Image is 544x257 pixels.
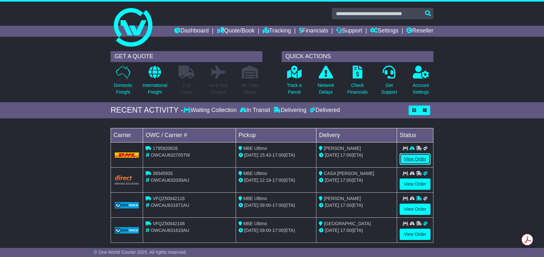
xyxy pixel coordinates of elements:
[151,152,190,158] span: OWCAU632705TW
[111,106,183,115] div: RECENT ACTIVITY -
[113,65,133,99] a: DomesticFreight
[325,228,339,233] span: [DATE]
[413,65,430,99] a: AccountSettings
[318,82,334,96] p: Network Delays
[143,128,236,142] td: OWC / Carrier #
[260,152,271,158] span: 15:43
[381,65,397,99] a: GetSupport
[282,51,433,62] div: QUICK ACTIONS
[153,171,173,176] span: 39345935
[209,82,228,96] p: Air & Sea Freight
[316,128,397,142] td: Delivery
[340,178,351,183] span: 17:00
[299,26,328,37] a: Financials
[153,146,178,151] span: 1795920626
[153,196,185,201] span: VFQZ50042116
[317,65,334,99] a: NetworkDelays
[151,203,189,208] span: OWCAU631671AU
[174,26,209,37] a: Dashboard
[272,107,308,114] div: Delivering
[400,179,431,190] a: View Order
[325,178,339,183] span: [DATE]
[239,227,314,234] div: - (ETA)
[178,82,195,96] p: Full Loads
[183,107,238,114] div: Waiting Collection
[244,152,258,158] span: [DATE]
[260,178,271,183] span: 12:19
[260,228,271,233] span: 09:00
[239,152,314,159] div: - (ETA)
[272,178,284,183] span: 17:00
[243,221,267,226] span: MBE Ultimo
[241,82,258,96] p: Air / Sea Depot
[370,26,398,37] a: Settings
[142,82,167,96] p: International Freight
[217,26,255,37] a: Quote/Book
[153,221,185,226] span: VFQZ50042106
[400,229,431,240] a: View Order
[115,227,139,234] img: GetCarrierServiceLogo
[272,152,284,158] span: 17:00
[142,65,168,99] a: InternationalFreight
[319,152,394,159] div: (ETA)
[263,26,291,37] a: Tracking
[397,128,433,142] td: Status
[324,221,371,226] span: [GEOGRAPHIC_DATA]
[348,82,368,96] p: Check Financials
[238,107,272,114] div: In Transit
[239,202,314,209] div: - (ETA)
[325,203,339,208] span: [DATE]
[244,228,258,233] span: [DATE]
[413,82,429,96] p: Account Settings
[347,65,368,99] a: CheckFinancials
[111,128,143,142] td: Carrier
[336,26,362,37] a: Support
[272,203,284,208] span: 17:00
[94,250,187,255] span: © One World Courier 2025. All rights reserved.
[243,171,267,176] span: MBE Ultimo
[400,204,431,215] a: View Order
[243,146,267,151] span: MBE Ultimo
[324,146,361,151] span: [PERSON_NAME]
[111,51,262,62] div: GET A QUOTE
[406,26,433,37] a: Reseller
[244,203,258,208] span: [DATE]
[340,203,351,208] span: 17:00
[324,196,361,201] span: [PERSON_NAME]
[115,175,139,185] img: Direct.png
[272,228,284,233] span: 17:00
[319,227,394,234] div: (ETA)
[325,152,339,158] span: [DATE]
[115,202,139,208] img: GetCarrierServiceLogo
[286,65,302,99] a: Track aParcel
[239,177,314,184] div: - (ETA)
[340,152,351,158] span: 17:00
[151,178,189,183] span: OWCAU632030AU
[114,82,132,96] p: Domestic Freight
[319,202,394,209] div: (ETA)
[243,196,267,201] span: MBE Ultimo
[244,178,258,183] span: [DATE]
[308,107,340,114] div: Delivered
[319,177,394,184] div: (ETA)
[287,82,302,96] p: Track a Parcel
[381,82,397,96] p: Get Support
[400,153,431,165] a: View Order
[324,171,374,176] span: CASA [PERSON_NAME]
[236,128,316,142] td: Pickup
[151,228,189,233] span: OWCAU631610AU
[115,152,139,158] img: DHL.png
[340,228,351,233] span: 17:00
[260,203,271,208] span: 09:00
